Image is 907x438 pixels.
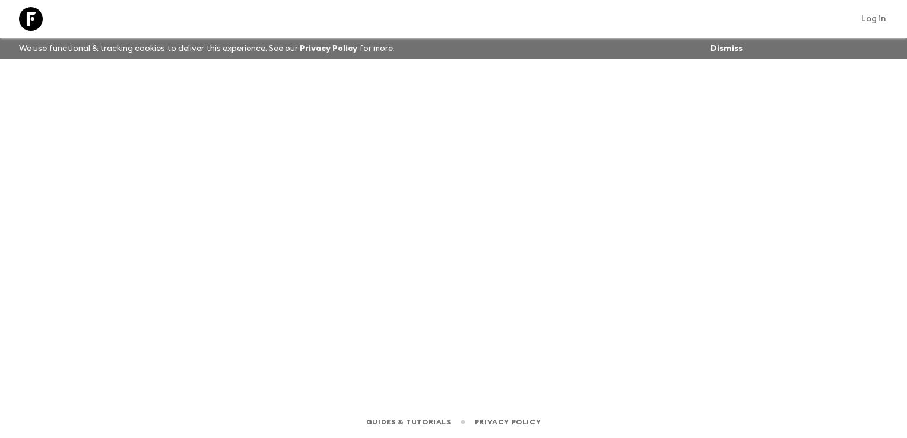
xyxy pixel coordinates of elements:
[366,415,451,429] a: Guides & Tutorials
[475,415,541,429] a: Privacy Policy
[708,40,746,57] button: Dismiss
[855,11,893,27] a: Log in
[14,38,399,59] p: We use functional & tracking cookies to deliver this experience. See our for more.
[300,45,357,53] a: Privacy Policy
